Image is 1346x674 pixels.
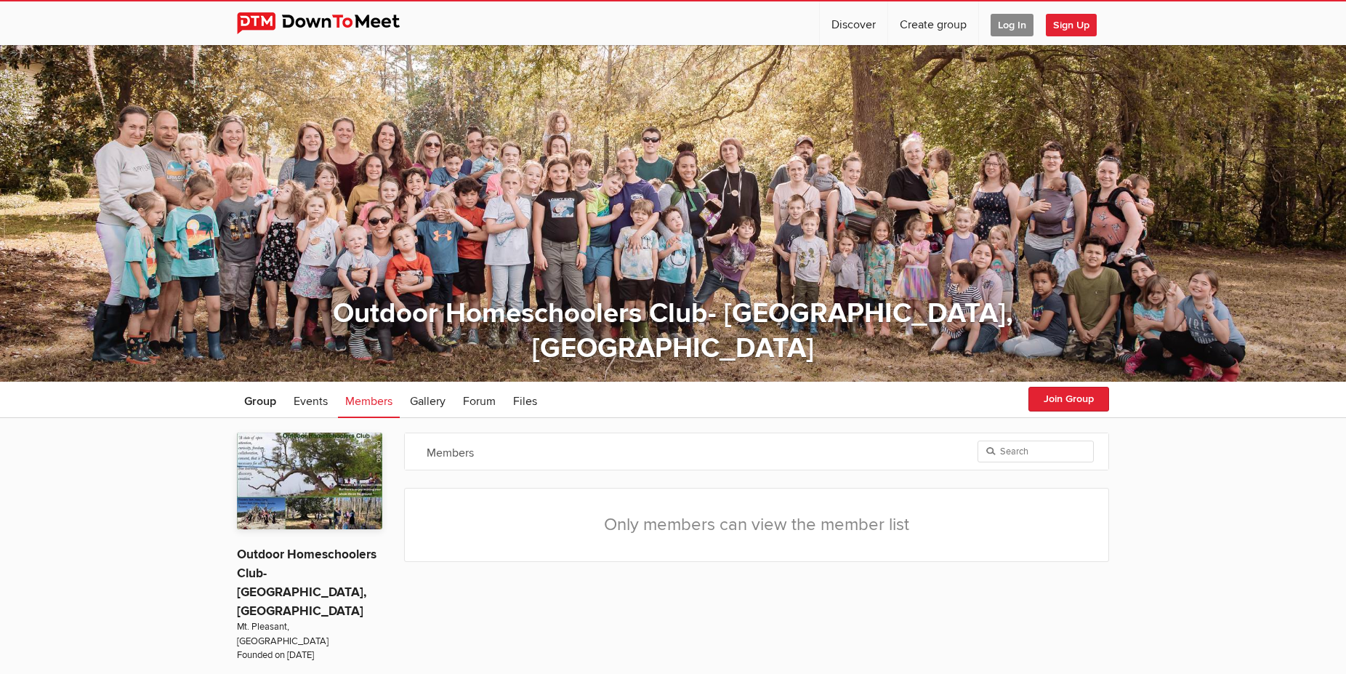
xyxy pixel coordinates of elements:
a: Gallery [403,382,453,418]
a: Group [237,382,283,418]
a: Files [506,382,544,418]
a: Sign Up [1046,1,1108,45]
span: Forum [463,394,496,409]
a: Events [286,382,335,418]
span: Gallery [410,394,446,409]
span: Files [513,394,537,409]
a: Discover [820,1,887,45]
span: Mt. Pleasant, [GEOGRAPHIC_DATA] [237,620,382,649]
a: Log In [979,1,1045,45]
a: Outdoor Homeschoolers Club- [GEOGRAPHIC_DATA], [GEOGRAPHIC_DATA] [237,547,376,619]
a: Members [419,433,481,470]
span: Founded on [DATE] [237,649,382,662]
a: Forum [456,382,503,418]
span: Members [345,394,392,409]
a: Outdoor Homeschoolers Club- [GEOGRAPHIC_DATA], [GEOGRAPHIC_DATA] [333,297,1013,365]
input: Search [978,441,1094,462]
span: Group [244,394,276,409]
span: Log In [991,14,1033,36]
span: Events [294,394,328,409]
a: Members [338,382,400,418]
img: Outdoor Homeschoolers Club- Charleston, SC [237,433,382,529]
div: Only members can view the member list [405,489,1108,561]
span: Sign Up [1046,14,1097,36]
a: Create group [888,1,978,45]
img: DownToMeet [237,12,422,34]
button: Join Group [1028,387,1109,412]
